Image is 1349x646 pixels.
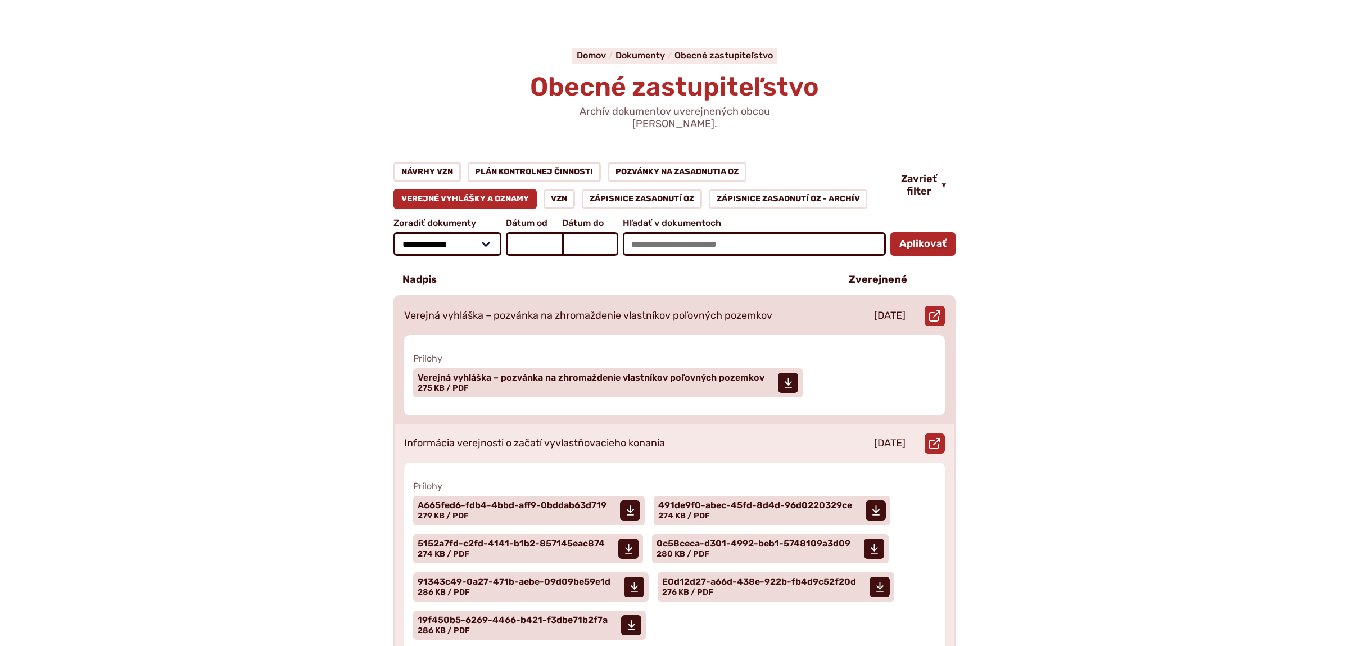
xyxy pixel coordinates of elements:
span: 276 KB / PDF [662,588,713,597]
span: Prílohy [413,353,936,364]
a: 491de9f0-abec-45fd-8d4d-96d0220329ce 274 KB / PDF [654,496,890,525]
a: Zápisnice zasadnutí OZ [582,189,702,209]
span: 279 KB / PDF [418,511,469,521]
span: Prílohy [413,481,936,491]
span: Zoradiť dokumenty [393,218,501,228]
a: A665fed6-fdb4-4bbd-aff9-0bddab63d719 279 KB / PDF [413,496,645,525]
a: Verejná vyhláška – pozvánka na zhromaždenie vlastníkov poľovných pozemkov 275 KB / PDF [413,368,803,397]
span: Zavrieť filter [901,173,937,197]
p: Nadpis [402,274,437,286]
a: Verejné vyhlášky a oznamy [393,189,537,209]
a: E0d12d27-a66d-438e-922b-fb4d9c52f20d 276 KB / PDF [658,572,894,602]
span: Verejná vyhláška – pozvánka na zhromaždenie vlastníkov poľovných pozemkov [418,373,764,382]
span: 19f450b5-6269-4466-b421-f3dbe71b2f7a [418,616,608,625]
input: Hľadať v dokumentoch [623,232,886,256]
span: 280 KB / PDF [657,549,709,559]
span: Dátum do [562,218,618,228]
a: Návrhy VZN [393,162,461,182]
a: Obecné zastupiteľstvo [674,50,773,61]
p: Verejná vyhláška – pozvánka na zhromaždenie vlastníkov poľovných pozemkov [404,310,772,322]
span: 274 KB / PDF [418,549,469,559]
a: 19f450b5-6269-4466-b421-f3dbe71b2f7a 286 KB / PDF [413,611,646,640]
a: VZN [544,189,576,209]
span: 91343c49-0a27-471b-aebe-09d09be59e1d [418,577,610,586]
span: Domov [577,50,606,61]
p: [DATE] [874,310,906,322]
span: 274 KB / PDF [658,511,710,521]
span: Dokumenty [615,50,665,61]
a: 91343c49-0a27-471b-aebe-09d09be59e1d 286 KB / PDF [413,572,649,602]
input: Dátum do [562,232,618,256]
span: 0c58ceca-d301-4992-beb1-5748109a3d09 [657,539,850,548]
span: 286 KB / PDF [418,626,470,635]
span: 275 KB / PDF [418,383,469,393]
a: Plán kontrolnej činnosti [468,162,601,182]
a: Domov [577,50,615,61]
span: Dátum od [506,218,562,228]
p: Zverejnené [849,274,907,286]
p: [DATE] [874,437,906,450]
a: 5152a7fd-c2fd-4141-b1b2-857145eac874 274 KB / PDF [413,534,643,563]
span: 286 KB / PDF [418,588,470,597]
select: Zoradiť dokumenty [393,232,501,256]
p: Archív dokumentov uverejnených obcou [PERSON_NAME]. [540,106,809,130]
a: 0c58ceca-d301-4992-beb1-5748109a3d09 280 KB / PDF [652,534,889,563]
a: Dokumenty [615,50,674,61]
span: E0d12d27-a66d-438e-922b-fb4d9c52f20d [662,577,856,586]
a: Pozvánky na zasadnutia OZ [608,162,746,182]
span: A665fed6-fdb4-4bbd-aff9-0bddab63d719 [418,501,606,510]
span: 491de9f0-abec-45fd-8d4d-96d0220329ce [658,501,852,510]
span: Hľadať v dokumentoch [623,218,886,228]
span: Obecné zastupiteľstvo [530,71,819,102]
input: Dátum od [506,232,562,256]
span: 5152a7fd-c2fd-4141-b1b2-857145eac874 [418,539,605,548]
button: Zavrieť filter [892,173,956,197]
a: Zápisnice zasadnutí OZ - ARCHÍV [709,189,868,209]
p: Informácia verejnosti o začatí vyvlastňovacieho konania [404,437,665,450]
button: Aplikovať [890,232,956,256]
